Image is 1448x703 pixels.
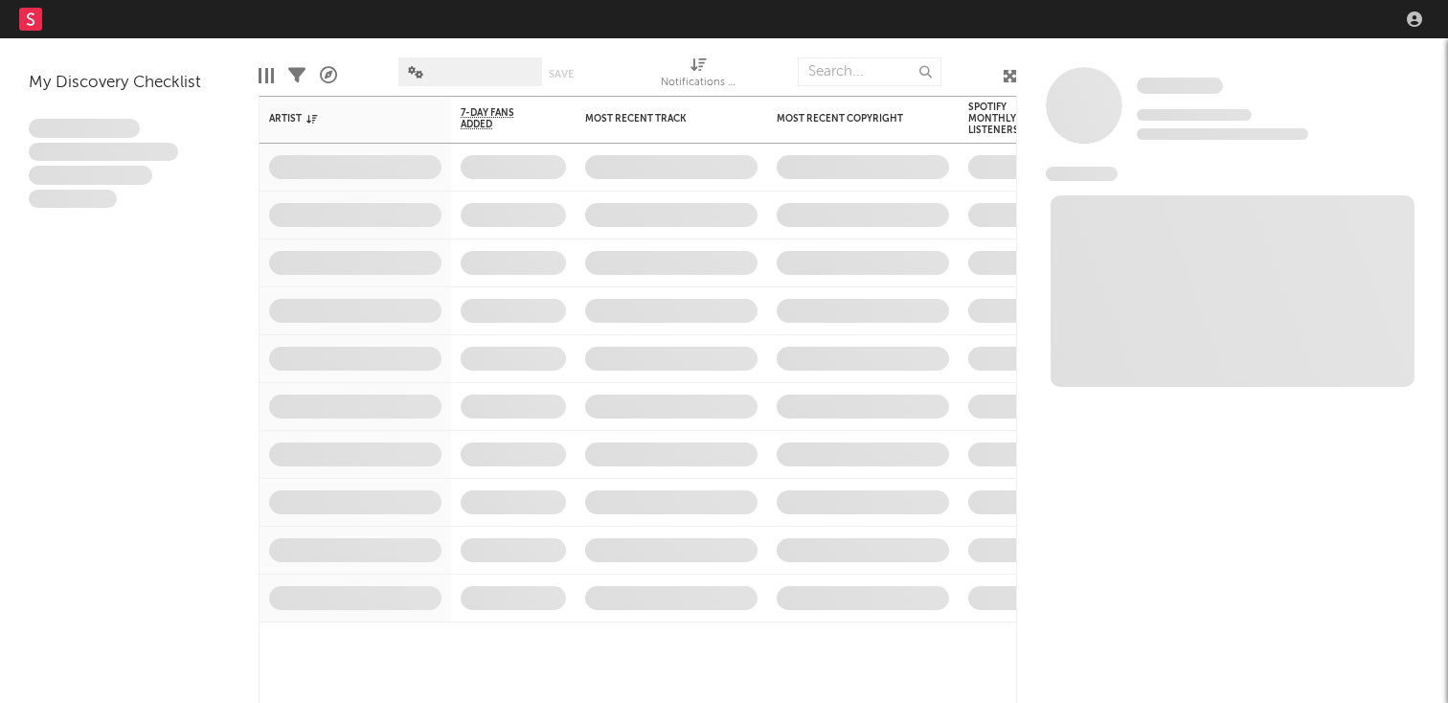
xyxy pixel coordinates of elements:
[798,57,941,86] input: Search...
[288,48,305,103] div: Filters
[461,107,537,130] span: 7-Day Fans Added
[29,119,140,138] span: Lorem ipsum dolor
[1137,77,1223,96] a: Some Artist
[777,113,920,125] div: Most Recent Copyright
[29,72,230,95] div: My Discovery Checklist
[29,143,178,162] span: Integer aliquet in purus et
[1046,167,1118,181] span: News Feed
[29,190,117,209] span: Aliquam viverra
[29,166,152,185] span: Praesent ac interdum
[968,102,1035,136] div: Spotify Monthly Listeners
[1137,109,1252,121] span: Tracking Since: [DATE]
[549,69,574,79] button: Save
[585,113,729,125] div: Most Recent Track
[320,48,337,103] div: A&R Pipeline
[1137,78,1223,94] span: Some Artist
[661,48,737,103] div: Notifications (Artist)
[1137,128,1308,140] span: 0 fans last week
[661,72,737,95] div: Notifications (Artist)
[259,48,274,103] div: Edit Columns
[269,113,413,125] div: Artist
